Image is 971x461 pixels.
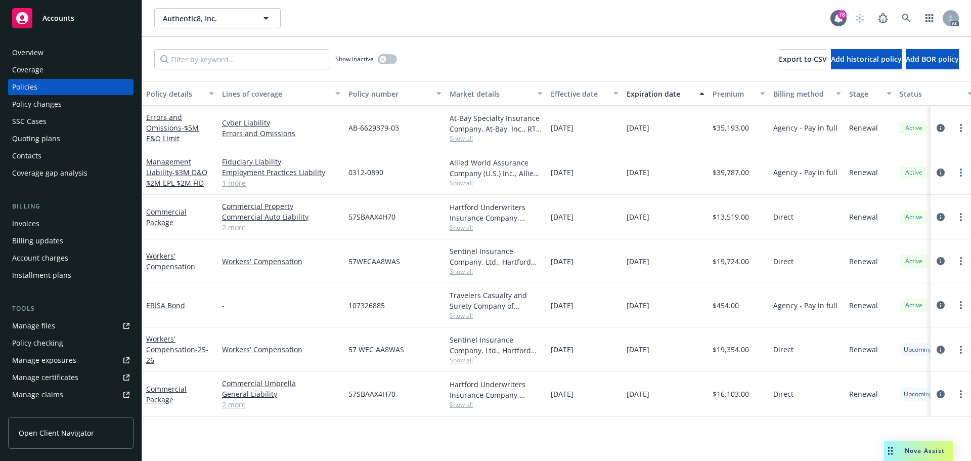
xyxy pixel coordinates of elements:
a: Billing updates [8,233,134,249]
span: Renewal [849,389,878,399]
button: Billing method [769,81,845,106]
a: Policy changes [8,96,134,112]
a: Manage certificates [8,369,134,386]
a: more [955,388,967,400]
div: Manage claims [12,387,63,403]
div: Coverage gap analysis [12,165,87,181]
div: Overview [12,45,43,61]
button: Authentic8, Inc. [154,8,281,28]
a: circleInformation [935,211,947,223]
span: Renewal [849,344,878,355]
a: Commercial Property [222,201,340,212]
div: Sentinel Insurance Company, Ltd., Hartford Insurance Group [450,334,543,356]
div: Policy details [146,89,203,99]
div: Hartford Underwriters Insurance Company, Hartford Insurance Group [450,379,543,400]
a: circleInformation [935,299,947,311]
a: 2 more [222,399,340,410]
a: Manage files [8,318,134,334]
div: Tools [8,304,134,314]
a: Manage BORs [8,404,134,420]
button: Premium [709,81,769,106]
a: Installment plans [8,267,134,283]
a: 2 more [222,222,340,233]
span: $19,354.00 [713,344,749,355]
a: Coverage gap analysis [8,165,134,181]
a: Contacts [8,148,134,164]
a: Workers' Compensation [146,334,208,365]
div: Manage certificates [12,369,78,386]
span: Renewal [849,212,878,222]
a: ERISA Bond [146,301,185,310]
a: Overview [8,45,134,61]
div: Billing [8,201,134,212]
span: Add historical policy [831,54,902,64]
span: $13,519.00 [713,212,749,222]
a: circleInformation [935,122,947,134]
span: Direct [773,344,793,355]
span: Add BOR policy [906,54,959,64]
a: Fiduciary Liability [222,156,340,167]
span: [DATE] [551,344,573,355]
div: Hartford Underwriters Insurance Company, Hartford Insurance Group [450,202,543,223]
a: circleInformation [935,388,947,400]
a: Cyber Liability [222,117,340,128]
span: Active [904,213,924,222]
a: Search [896,8,916,28]
a: more [955,122,967,134]
a: more [955,299,967,311]
div: Policies [12,79,37,95]
a: Management Liability [146,157,207,188]
span: [DATE] [551,389,573,399]
span: - [222,300,225,311]
span: [DATE] [627,167,649,178]
div: Premium [713,89,754,99]
div: Stage [849,89,880,99]
a: circleInformation [935,255,947,267]
span: Agency - Pay in full [773,167,837,178]
div: Policy changes [12,96,62,112]
a: Switch app [919,8,940,28]
span: Show all [450,223,543,232]
span: [DATE] [627,344,649,355]
button: Export to CSV [779,49,827,69]
span: 57WECAA8WAS [348,256,400,267]
a: Commercial Auto Liability [222,212,340,222]
span: Active [904,257,924,266]
div: 78 [837,10,847,19]
button: Stage [845,81,896,106]
div: Policy checking [12,335,63,351]
a: Manage claims [8,387,134,403]
span: [DATE] [627,300,649,311]
div: Travelers Casualty and Surety Company of America, Travelers Insurance [450,290,543,311]
span: Show all [450,267,543,276]
a: Accounts [8,4,134,32]
a: Commercial Package [146,207,187,227]
a: Errors and Omissions [222,128,340,139]
span: 107326885 [348,300,385,311]
span: - $3M D&O $2M EPL $2M FID [146,167,207,188]
span: Open Client Navigator [19,428,94,438]
span: Renewal [849,122,878,133]
div: Billing updates [12,233,63,249]
a: Policies [8,79,134,95]
span: [DATE] [551,300,573,311]
a: Invoices [8,216,134,232]
a: Workers' Compensation [222,256,340,267]
a: Policy checking [8,335,134,351]
a: Manage exposures [8,352,134,368]
span: Active [904,301,924,310]
a: Commercial Package [146,384,187,404]
input: Filter by keyword... [154,49,329,69]
div: Lines of coverage [222,89,329,99]
a: more [955,255,967,267]
div: Policy number [348,89,430,99]
a: Employment Practices Liability [222,167,340,178]
button: Add historical policy [831,49,902,69]
button: Policy number [344,81,446,106]
span: [DATE] [551,167,573,178]
a: Errors and Omissions [146,112,199,143]
span: Upcoming [904,345,933,354]
a: more [955,344,967,356]
span: Agency - Pay in full [773,122,837,133]
span: 57 WEC AA8WAS [348,344,404,355]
